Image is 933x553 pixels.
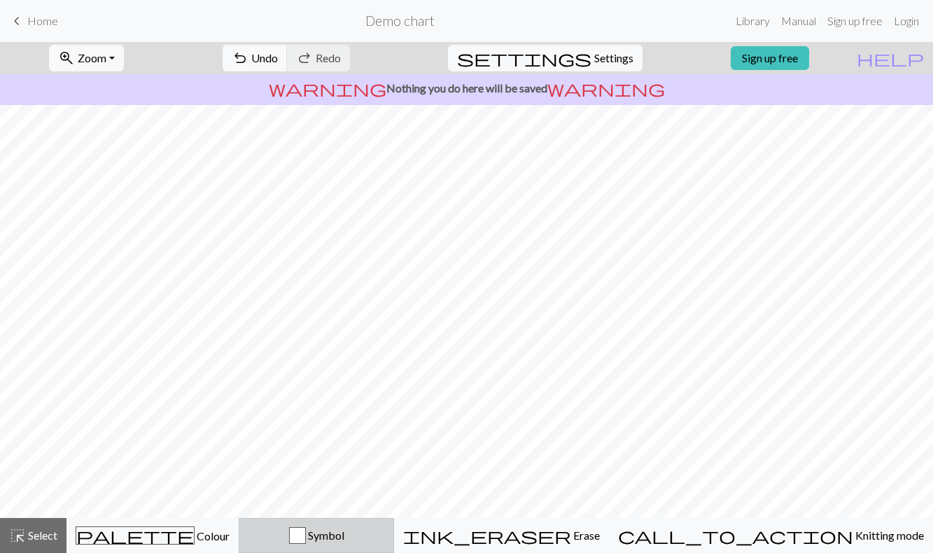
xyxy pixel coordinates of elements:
[76,526,194,545] span: palette
[223,45,288,71] button: Undo
[365,13,435,29] h2: Demo chart
[232,48,248,68] span: undo
[609,518,933,553] button: Knitting mode
[27,14,58,27] span: Home
[888,7,925,35] a: Login
[571,528,600,542] span: Erase
[78,51,106,64] span: Zoom
[195,529,230,542] span: Colour
[269,78,386,98] span: warning
[594,50,633,66] span: Settings
[853,528,924,542] span: Knitting mode
[8,9,58,33] a: Home
[9,526,26,545] span: highlight_alt
[49,45,124,71] button: Zoom
[26,528,57,542] span: Select
[6,80,927,97] p: Nothing you do here will be saved
[457,48,591,68] span: settings
[731,46,809,70] a: Sign up free
[239,518,394,553] button: Symbol
[394,518,609,553] button: Erase
[8,11,25,31] span: keyboard_arrow_left
[547,78,665,98] span: warning
[822,7,888,35] a: Sign up free
[403,526,571,545] span: ink_eraser
[251,51,278,64] span: Undo
[306,528,344,542] span: Symbol
[857,48,924,68] span: help
[730,7,776,35] a: Library
[66,518,239,553] button: Colour
[457,50,591,66] i: Settings
[776,7,822,35] a: Manual
[448,45,643,71] button: SettingsSettings
[618,526,853,545] span: call_to_action
[58,48,75,68] span: zoom_in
